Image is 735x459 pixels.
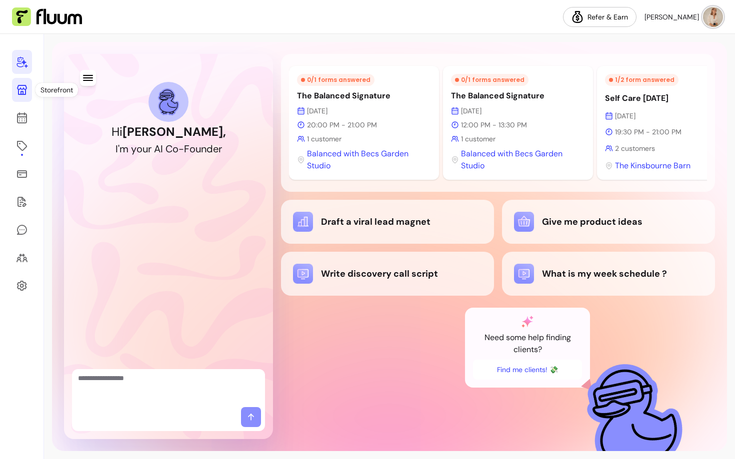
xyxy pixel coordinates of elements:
div: o [189,142,195,156]
p: Need some help finding clients? [473,332,582,356]
b: [PERSON_NAME] , [122,124,226,139]
div: d [206,142,213,156]
p: The Balanced Signature [297,90,431,102]
div: I [115,142,118,156]
div: ' [118,142,119,156]
a: Home [12,50,32,74]
div: 1 / 2 form answered [605,74,678,86]
h1: Hi [111,124,226,140]
p: [DATE] [297,106,431,116]
div: Write discovery call script [293,264,482,284]
div: u [142,142,148,156]
a: Settings [12,274,32,298]
div: 0 / 1 forms answered [297,74,374,86]
div: I [160,142,163,156]
div: r [218,142,222,156]
img: Give me product ideas [514,212,534,232]
img: AI Co-Founder avatar [158,88,179,115]
button: Find me clients! 💸 [473,360,582,380]
span: Balanced with Becs Garden Studio [461,148,585,172]
div: o [172,142,178,156]
p: 12:00 PM - 13:30 PM [451,120,585,130]
img: Draft a viral lead magnet [293,212,313,232]
button: avatar[PERSON_NAME] [644,7,723,27]
div: y [131,142,136,156]
a: Sales [12,162,32,186]
img: Write discovery call script [293,264,313,284]
div: m [119,142,128,156]
img: AI Co-Founder gradient star [521,316,533,328]
p: The Balanced Signature [451,90,585,102]
a: Refer & Earn [563,7,636,27]
textarea: Ask me anything... [78,373,259,403]
h2: I'm your AI Co-Founder [115,142,222,156]
div: A [154,142,160,156]
div: Draft a viral lead magnet [293,212,482,232]
div: F [184,142,189,156]
span: [PERSON_NAME] [644,12,699,22]
img: avatar [703,7,723,27]
div: Storefront [35,83,78,97]
a: Offerings [12,134,32,158]
a: Calendar [12,106,32,130]
div: Give me product ideas [514,212,703,232]
a: Forms [12,190,32,214]
a: My Messages [12,218,32,242]
div: o [136,142,142,156]
a: Storefront [12,78,32,102]
a: Clients [12,246,32,270]
img: What is my week schedule ? [514,264,534,284]
div: 0 / 1 forms answered [451,74,528,86]
div: r [148,142,151,156]
p: 1 customer [451,134,585,144]
p: 20:00 PM - 21:00 PM [297,120,431,130]
p: [DATE] [451,106,585,116]
span: Balanced with Becs Garden Studio [307,148,431,172]
div: n [201,142,206,156]
div: e [213,142,218,156]
div: C [165,142,172,156]
span: The Kinsbourne Barn [615,160,690,172]
div: u [195,142,201,156]
p: 1 customer [297,134,431,144]
img: Fluum Logo [12,7,82,26]
div: What is my week schedule ? [514,264,703,284]
div: - [178,142,184,156]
